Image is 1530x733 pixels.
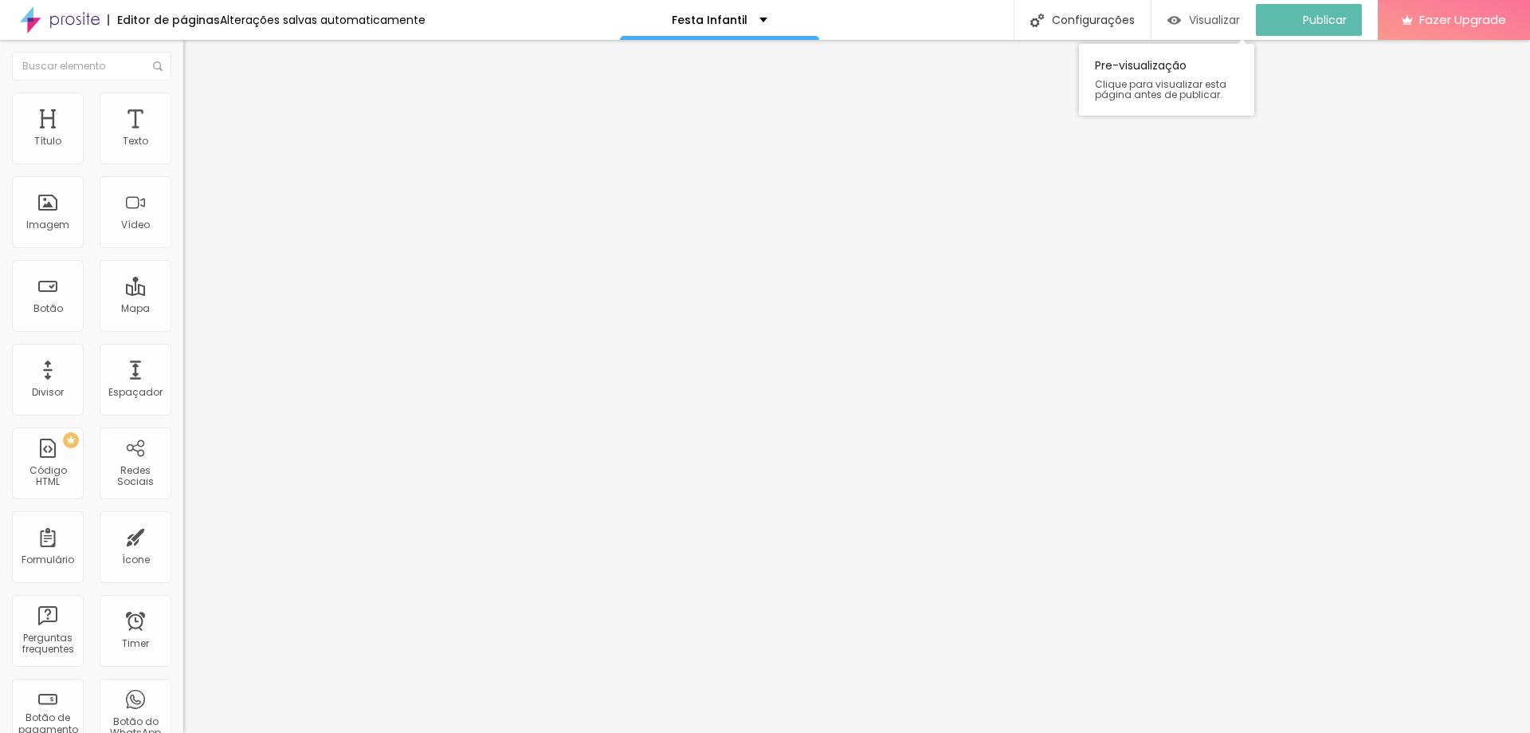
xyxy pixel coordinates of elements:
[1303,14,1347,26] span: Publicar
[26,219,69,231] div: Imagem
[1151,4,1256,36] button: Visualizar
[12,52,171,81] input: Buscar elemento
[123,136,148,147] div: Texto
[34,136,61,147] div: Título
[1256,4,1362,36] button: Publicar
[153,61,163,71] img: Icone
[104,465,167,488] div: Redes Sociais
[33,303,63,314] div: Botão
[122,554,150,566] div: Ícone
[1030,14,1044,27] img: Icone
[1419,13,1506,26] span: Fazer Upgrade
[108,14,220,26] div: Editor de páginas
[108,387,163,398] div: Espaçador
[121,219,150,231] div: Vídeo
[121,303,150,314] div: Mapa
[1095,79,1238,100] span: Clique para visualizar esta página antes de publicar.
[1167,14,1181,27] img: view-1.svg
[22,554,74,566] div: Formulário
[32,387,64,398] div: Divisor
[220,14,426,26] div: Alterações salvas automaticamente
[672,14,747,26] p: Festa Infantil
[1079,44,1254,116] div: Pre-visualização
[122,638,149,649] div: Timer
[16,633,79,656] div: Perguntas frequentes
[1189,14,1240,26] span: Visualizar
[16,465,79,488] div: Código HTML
